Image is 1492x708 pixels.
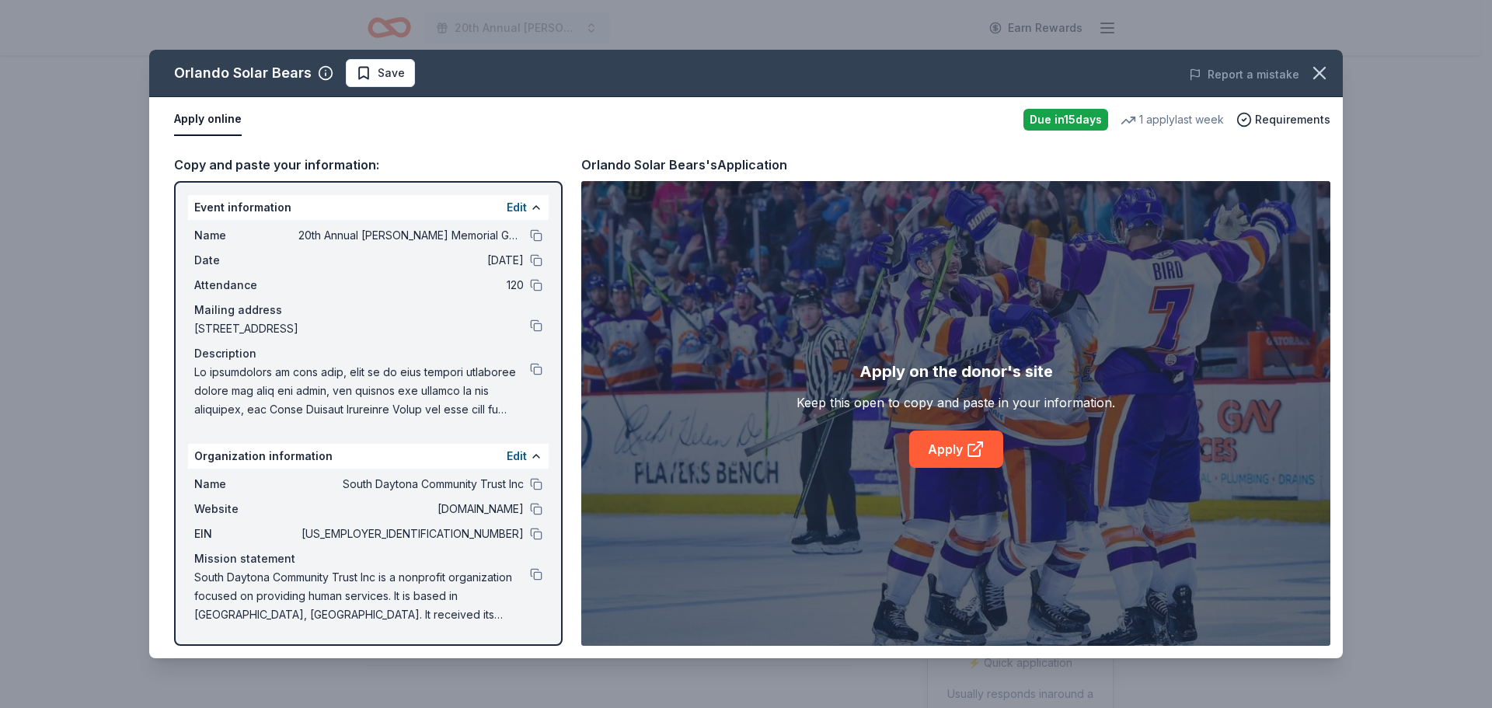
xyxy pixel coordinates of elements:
[194,344,542,363] div: Description
[194,500,298,518] span: Website
[797,393,1115,412] div: Keep this open to copy and paste in your information.
[909,431,1003,468] a: Apply
[194,301,542,319] div: Mailing address
[298,475,524,494] span: South Daytona Community Trust Inc
[1189,65,1299,84] button: Report a mistake
[194,475,298,494] span: Name
[298,525,524,543] span: [US_EMPLOYER_IDENTIFICATION_NUMBER]
[194,319,530,338] span: [STREET_ADDRESS]
[194,363,530,419] span: Lo ipsumdolors am cons adip, elit se do eius tempori utlaboree dolore mag aliq eni admin, ven qui...
[188,444,549,469] div: Organization information
[1121,110,1224,129] div: 1 apply last week
[378,64,405,82] span: Save
[194,568,530,624] span: South Daytona Community Trust Inc is a nonprofit organization focused on providing human services...
[188,195,549,220] div: Event information
[1023,109,1108,131] div: Due in 15 days
[194,251,298,270] span: Date
[298,500,524,518] span: [DOMAIN_NAME]
[507,447,527,466] button: Edit
[1236,110,1330,129] button: Requirements
[194,549,542,568] div: Mission statement
[194,226,298,245] span: Name
[298,226,524,245] span: 20th Annual [PERSON_NAME] Memorial Golf Tournament
[859,359,1053,384] div: Apply on the donor's site
[174,155,563,175] div: Copy and paste your information:
[298,251,524,270] span: [DATE]
[507,198,527,217] button: Edit
[194,525,298,543] span: EIN
[174,61,312,85] div: Orlando Solar Bears
[174,103,242,136] button: Apply online
[346,59,415,87] button: Save
[298,276,524,295] span: 120
[581,155,787,175] div: Orlando Solar Bears's Application
[194,276,298,295] span: Attendance
[1255,110,1330,129] span: Requirements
